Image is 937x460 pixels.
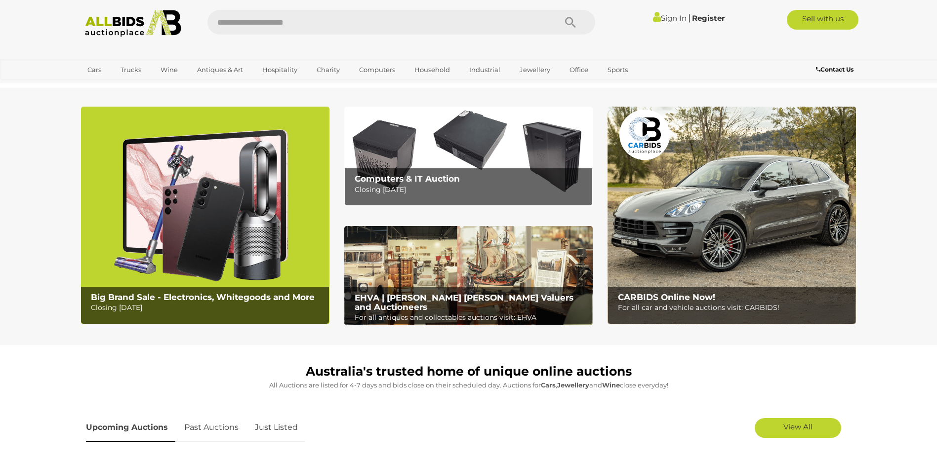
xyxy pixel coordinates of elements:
[81,107,329,324] img: Big Brand Sale - Electronics, Whitegoods and More
[86,413,175,442] a: Upcoming Auctions
[191,62,249,78] a: Antiques & Art
[653,13,687,23] a: Sign In
[816,64,856,75] a: Contact Us
[344,107,593,206] img: Computers & IT Auction
[256,62,304,78] a: Hospitality
[755,418,841,438] a: View All
[344,107,593,206] a: Computers & IT Auction Computers & IT Auction Closing [DATE]
[608,107,856,324] img: CARBIDS Online Now!
[81,62,108,78] a: Cars
[783,422,813,431] span: View All
[787,10,858,30] a: Sell with us
[557,381,589,389] strong: Jewellery
[91,292,315,302] b: Big Brand Sale - Electronics, Whitegoods and More
[608,107,856,324] a: CARBIDS Online Now! CARBIDS Online Now! For all car and vehicle auctions visit: CARBIDS!
[80,10,187,37] img: Allbids.com.au
[86,365,852,379] h1: Australia's trusted home of unique online auctions
[344,226,593,326] img: EHVA | Evans Hastings Valuers and Auctioneers
[688,12,691,23] span: |
[601,62,634,78] a: Sports
[353,62,402,78] a: Computers
[541,381,556,389] strong: Cars
[154,62,184,78] a: Wine
[91,302,324,314] p: Closing [DATE]
[463,62,507,78] a: Industrial
[177,413,246,442] a: Past Auctions
[602,381,620,389] strong: Wine
[816,66,854,73] b: Contact Us
[355,311,587,324] p: For all antiques and collectables auctions visit: EHVA
[81,107,329,324] a: Big Brand Sale - Electronics, Whitegoods and More Big Brand Sale - Electronics, Whitegoods and Mo...
[513,62,557,78] a: Jewellery
[86,380,852,391] p: All Auctions are listed for 4-7 days and bids close on their scheduled day. Auctions for , and cl...
[355,293,573,312] b: EHVA | [PERSON_NAME] [PERSON_NAME] Valuers and Auctioneers
[618,292,715,302] b: CARBIDS Online Now!
[355,174,460,184] b: Computers & IT Auction
[408,62,456,78] a: Household
[618,302,851,314] p: For all car and vehicle auctions visit: CARBIDS!
[692,13,725,23] a: Register
[344,226,593,326] a: EHVA | Evans Hastings Valuers and Auctioneers EHVA | [PERSON_NAME] [PERSON_NAME] Valuers and Auct...
[114,62,148,78] a: Trucks
[563,62,595,78] a: Office
[546,10,595,35] button: Search
[247,413,305,442] a: Just Listed
[310,62,346,78] a: Charity
[355,184,587,196] p: Closing [DATE]
[81,78,164,94] a: [GEOGRAPHIC_DATA]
